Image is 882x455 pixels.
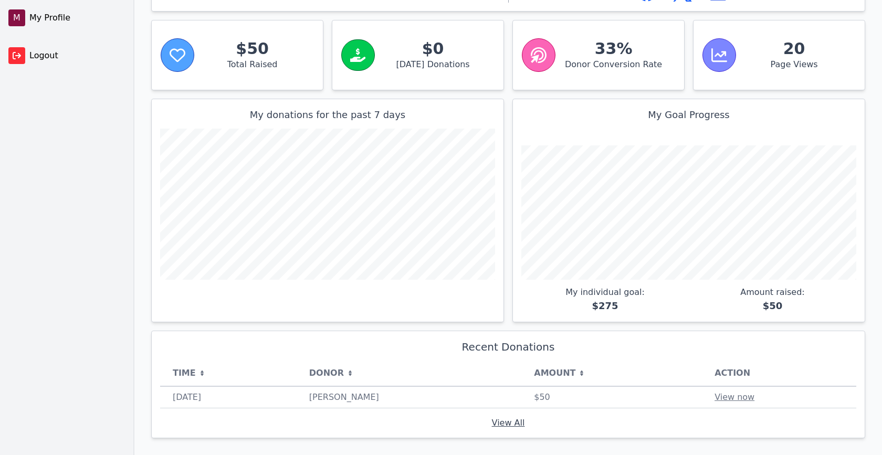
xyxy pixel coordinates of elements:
strong: $50 [201,39,304,58]
h3: My Goal Progress [521,108,856,122]
span: [DATE] Donations [381,58,485,71]
strong: $0 [381,39,485,58]
span: Perez, Cammie [309,391,414,404]
p: My individual goal: [565,286,645,313]
h2: Recent Donations [160,340,856,354]
p: Amount raised: [740,286,805,313]
button: Donor [309,367,353,379]
strong: 33% [562,39,665,58]
a: View the donation details from Cammie Perez. [715,392,754,402]
span: $50 [740,299,805,313]
span: My Profile [29,12,123,24]
button: Time [173,367,205,379]
button: Amount [534,367,585,379]
span: $275 [565,299,645,313]
td: $50 [521,386,702,408]
span: 5 days ago [173,391,278,404]
th: Action [702,361,856,386]
span: Total Raised [201,58,304,71]
span: Donor Conversion Rate [562,58,665,71]
h3: My donations for the past 7 days [160,108,495,122]
span: Page Views [742,58,846,71]
a: View All [492,418,525,428]
span: M [8,9,25,26]
span: Logout [29,49,125,62]
strong: 20 [742,39,846,58]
